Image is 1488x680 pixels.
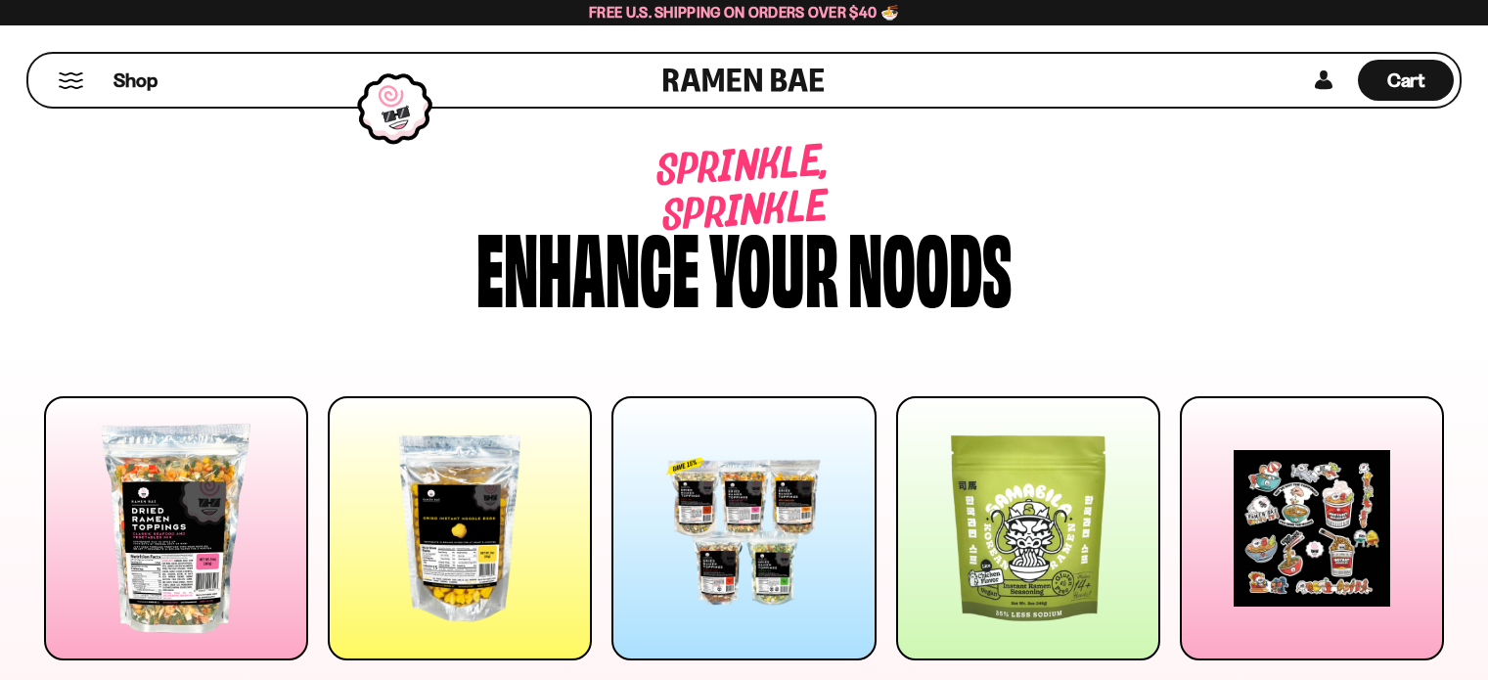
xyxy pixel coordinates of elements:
[848,218,1012,311] div: noods
[1387,68,1425,92] span: Cart
[589,3,899,22] span: Free U.S. Shipping on Orders over $40 🍜
[113,68,158,94] span: Shop
[58,72,84,89] button: Mobile Menu Trigger
[1358,54,1454,107] div: Cart
[113,60,158,101] a: Shop
[476,218,699,311] div: Enhance
[709,218,838,311] div: your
